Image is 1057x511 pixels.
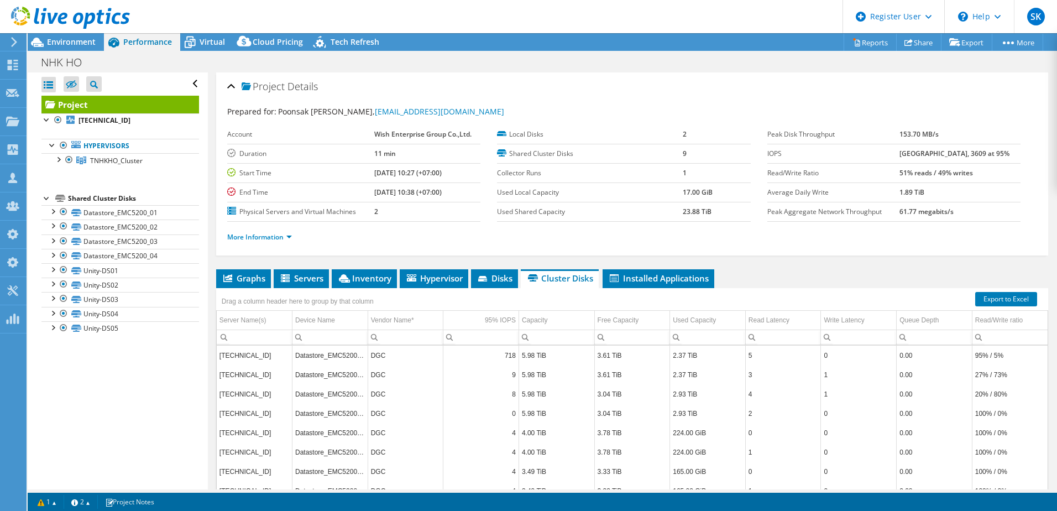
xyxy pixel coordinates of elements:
[522,314,548,327] div: Capacity
[371,314,414,327] div: Vendor Name*
[526,273,593,284] span: Cluster Disks
[227,232,292,242] a: More Information
[670,384,746,404] td: Column Used Capacity, Value 2.93 TiB
[594,365,670,384] td: Column Free Capacity, Value 3.61 TiB
[217,330,292,345] td: Column Server Name(s), Filter cell
[745,365,821,384] td: Column Read Latency, Value 3
[844,34,897,51] a: Reports
[594,423,670,442] td: Column Free Capacity, Value 3.78 TiB
[292,384,368,404] td: Column Device Name, Value Datastore_EMC5200_02
[374,207,378,216] b: 2
[375,106,504,117] a: [EMAIL_ADDRESS][DOMAIN_NAME]
[443,442,519,462] td: Column 95% IOPS, Value 4
[519,311,594,330] td: Capacity Column
[519,384,594,404] td: Column Capacity, Value 5.98 TiB
[217,311,292,330] td: Server Name(s) Column
[745,481,821,500] td: Column Read Latency, Value 1
[972,346,1048,365] td: Column Read/Write ratio, Value 95% / 5%
[200,36,225,47] span: Virtual
[368,384,443,404] td: Column Vendor Name*, Value DGC
[821,365,897,384] td: Column Write Latency, Value 1
[497,129,683,140] label: Local Disks
[897,404,972,423] td: Column Queue Depth, Value 0.00
[972,384,1048,404] td: Column Read/Write ratio, Value 20% / 80%
[41,153,199,168] a: TNHKHO_Cluster
[374,168,442,178] b: [DATE] 10:27 (+07:00)
[594,442,670,462] td: Column Free Capacity, Value 3.78 TiB
[745,346,821,365] td: Column Read Latency, Value 5
[217,384,292,404] td: Column Server Name(s), Value 10.1.100.222
[972,481,1048,500] td: Column Read/Write ratio, Value 100% / 0%
[217,462,292,481] td: Column Server Name(s), Value 10.1.100.222
[217,442,292,462] td: Column Server Name(s), Value 10.1.100.221
[443,365,519,384] td: Column 95% IOPS, Value 9
[41,292,199,306] a: Unity-DS03
[485,314,516,327] div: 95% IOPS
[745,442,821,462] td: Column Read Latency, Value 1
[899,314,939,327] div: Queue Depth
[897,384,972,404] td: Column Queue Depth, Value 0.00
[897,481,972,500] td: Column Queue Depth, Value 0.00
[443,423,519,442] td: Column 95% IOPS, Value 4
[519,481,594,500] td: Column Capacity, Value 3.49 TiB
[972,365,1048,384] td: Column Read/Write ratio, Value 27% / 73%
[608,273,709,284] span: Installed Applications
[767,187,899,198] label: Average Daily Write
[292,462,368,481] td: Column Device Name, Value Datastore_EMC5200_04
[519,330,594,345] td: Column Capacity, Filter cell
[292,423,368,442] td: Column Device Name, Value Datastore_EMC5200_03
[497,148,683,159] label: Shared Cluster Disks
[279,273,323,284] span: Servers
[670,365,746,384] td: Column Used Capacity, Value 2.37 TiB
[683,168,687,178] b: 1
[292,365,368,384] td: Column Device Name, Value Datastore_EMC5200_01
[374,129,472,139] b: Wish Enterprise Group Co.,Ltd.
[767,206,899,217] label: Peak Aggregate Network Throughput
[443,404,519,423] td: Column 95% IOPS, Value 0
[972,404,1048,423] td: Column Read/Write ratio, Value 100% / 0%
[670,423,746,442] td: Column Used Capacity, Value 224.00 GiB
[368,346,443,365] td: Column Vendor Name*, Value DGC
[670,442,746,462] td: Column Used Capacity, Value 224.00 GiB
[64,495,98,509] a: 2
[972,462,1048,481] td: Column Read/Write ratio, Value 100% / 0%
[745,404,821,423] td: Column Read Latency, Value 2
[219,314,266,327] div: Server Name(s)
[217,365,292,384] td: Column Server Name(s), Value 10.1.100.221
[368,404,443,423] td: Column Vendor Name*, Value DGC
[30,495,64,509] a: 1
[217,346,292,365] td: Column Server Name(s), Value 10.1.100.222
[972,442,1048,462] td: Column Read/Write ratio, Value 100% / 0%
[222,273,265,284] span: Graphs
[292,481,368,500] td: Column Device Name, Value Datastore_EMC5200_04
[519,365,594,384] td: Column Capacity, Value 5.98 TiB
[519,404,594,423] td: Column Capacity, Value 5.98 TiB
[368,462,443,481] td: Column Vendor Name*, Value DGC
[368,423,443,442] td: Column Vendor Name*, Value DGC
[975,292,1037,306] a: Export to Excel
[331,36,379,47] span: Tech Refresh
[899,129,939,139] b: 153.70 MB/s
[683,187,713,197] b: 17.00 GiB
[821,330,897,345] td: Column Write Latency, Filter cell
[594,346,670,365] td: Column Free Capacity, Value 3.61 TiB
[897,423,972,442] td: Column Queue Depth, Value 0.00
[36,56,99,69] h1: NHK HO
[519,442,594,462] td: Column Capacity, Value 4.00 TiB
[897,330,972,345] td: Column Queue Depth, Filter cell
[899,168,973,178] b: 51% reads / 49% writes
[374,149,396,158] b: 11 min
[896,34,941,51] a: Share
[767,148,899,159] label: IOPS
[292,442,368,462] td: Column Device Name, Value Datastore_EMC5200_03
[519,423,594,442] td: Column Capacity, Value 4.00 TiB
[368,442,443,462] td: Column Vendor Name*, Value DGC
[673,314,716,327] div: Used Capacity
[821,311,897,330] td: Write Latency Column
[292,311,368,330] td: Device Name Column
[278,106,504,117] span: Poonsak [PERSON_NAME],
[227,106,276,117] label: Prepared for:
[594,404,670,423] td: Column Free Capacity, Value 3.04 TiB
[670,330,746,345] td: Column Used Capacity, Filter cell
[958,12,968,22] svg: \n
